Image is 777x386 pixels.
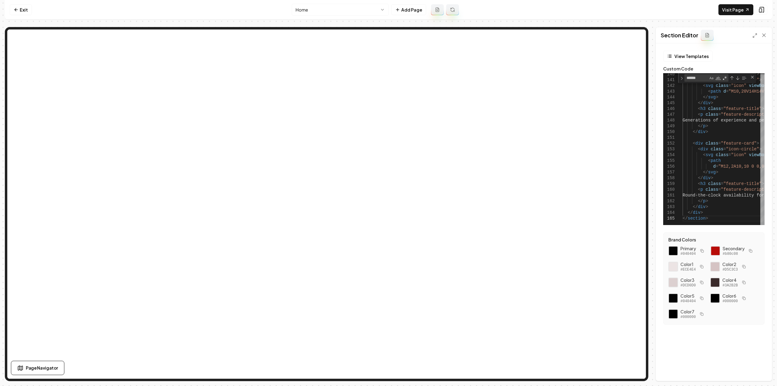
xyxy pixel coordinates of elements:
[715,75,721,81] div: Match Whole Word (Alt+W)
[701,181,706,186] span: h3
[708,170,716,175] span: svg
[749,152,767,157] span: viewBox
[723,147,726,152] span: =
[729,76,734,80] div: Previous Match (Shift+Enter)
[716,95,718,100] span: >
[722,75,728,81] div: Use Regular Expression (Alt+R)
[722,299,738,304] span: #000000
[728,152,731,157] span: =
[679,73,684,83] div: Toggle Replace
[750,75,755,80] div: Close (Escape)
[703,170,708,175] span: </
[680,267,696,272] span: #ECE4E4
[663,181,675,187] div: 159
[703,83,705,88] span: <
[759,77,762,82] span: >
[663,129,675,135] div: 150
[731,152,746,157] span: "icon"
[668,262,678,272] div: Click to copy #ECE4E4
[706,112,718,117] span: class
[678,73,756,83] div: Find / Replace
[735,76,740,80] div: Next Match (Enter)
[680,293,696,299] span: Color 5
[663,210,675,216] div: 164
[711,147,723,152] span: class
[716,164,718,169] span: =
[663,67,765,71] label: Custom Code
[716,152,728,157] span: class
[698,124,703,128] span: </
[693,141,695,146] span: <
[713,164,716,169] span: d
[685,74,708,81] textarea: Find
[701,112,703,117] span: p
[711,176,713,180] span: >
[706,141,718,146] span: class
[663,175,675,181] div: 158
[693,129,698,134] span: </
[663,118,675,123] div: 148
[718,112,721,117] span: =
[680,261,696,267] span: Color 1
[721,106,723,111] span: =
[721,187,774,192] span: "feature-description"
[446,4,459,15] button: Regenerate page
[708,75,714,81] div: Match Case (Alt+C)
[710,278,720,287] div: Click to copy #3A2B2B
[706,187,718,192] span: class
[703,101,711,105] span: div
[680,283,696,288] span: #DCD0D0
[680,251,696,256] span: #040404
[723,181,762,186] span: "feature-title"
[431,4,444,15] button: Add admin page prompt
[718,187,721,192] span: =
[711,89,721,94] span: path
[663,152,675,158] div: 154
[698,181,700,186] span: <
[668,278,678,287] div: Click to copy #DCD0D0
[663,141,675,146] div: 152
[663,169,675,175] div: 157
[708,181,721,186] span: class
[721,181,723,186] span: =
[698,204,705,209] span: div
[680,299,696,304] span: #040404
[706,216,708,221] span: >
[663,94,675,100] div: 144
[718,141,721,146] span: =
[688,216,706,221] span: section
[703,199,705,203] span: p
[706,124,708,128] span: >
[680,309,696,315] span: Color 7
[708,95,716,100] span: svg
[695,141,703,146] span: div
[701,30,714,41] button: Add admin section prompt
[668,246,678,256] div: Click to copy primary color
[698,129,705,134] span: div
[668,293,678,303] div: Click to copy #040404
[749,83,767,88] span: viewBox
[698,187,700,192] span: <
[759,147,762,152] span: >
[706,152,713,157] span: svg
[26,365,58,371] span: Page Navigator
[757,141,759,146] span: >
[663,83,675,89] div: 142
[723,245,745,251] span: Secondary
[723,89,726,94] span: d
[722,277,738,283] span: Color 4
[708,89,711,94] span: <
[391,4,426,15] button: Add Page
[716,170,718,175] span: >
[706,129,708,134] span: >
[708,158,711,163] span: <
[688,210,693,215] span: </
[663,158,675,164] div: 155
[698,176,703,180] span: </
[663,204,675,210] div: 163
[701,187,703,192] span: p
[726,89,728,94] span: =
[693,210,701,215] span: div
[718,4,753,15] a: Visit Page
[668,237,759,242] label: Brand Colors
